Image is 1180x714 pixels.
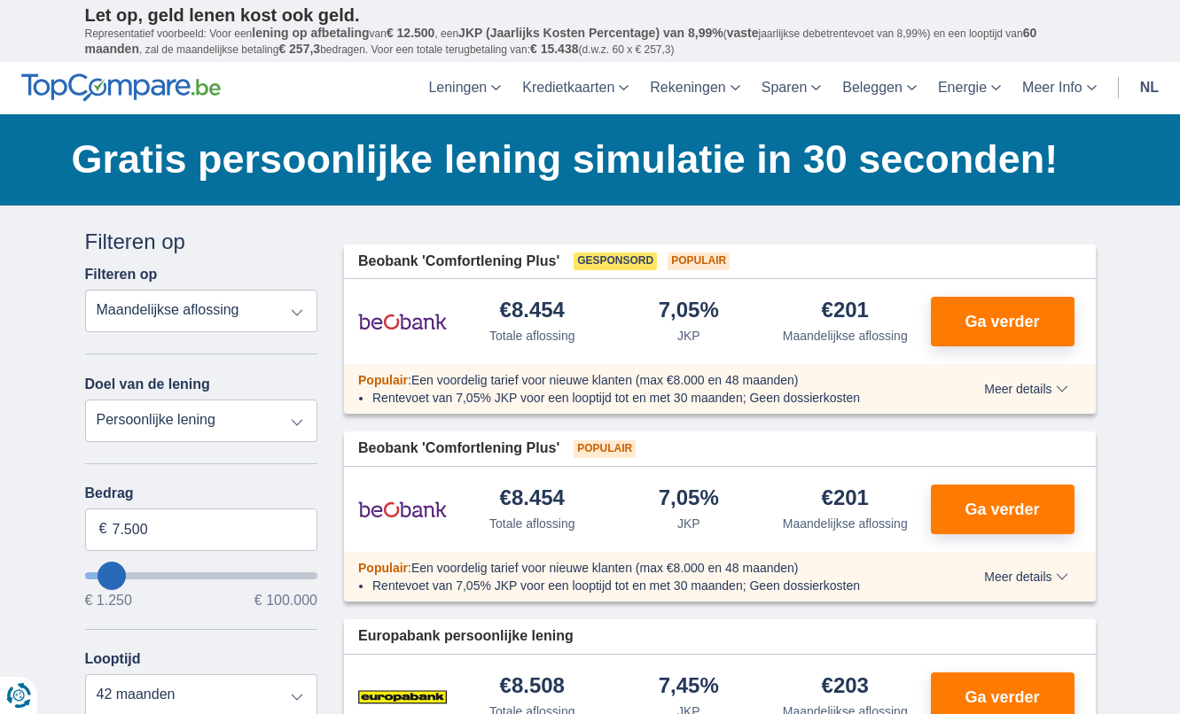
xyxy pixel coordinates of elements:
[965,689,1039,705] span: Ga verder
[372,389,919,407] li: Rentevoet van 7,05% JKP voor een looptijd tot en met 30 maanden; Geen dossierkosten
[931,297,1075,346] button: Ga verder
[85,26,1096,58] p: Representatief voorbeeld: Voor een van , een ( jaarlijkse debetrentevoet van 8,99%) en een loopti...
[668,252,730,270] span: Populair
[358,487,447,532] img: product.pl.alt Beobank
[659,487,719,511] div: 7,05%
[984,383,1067,395] span: Meer details
[458,26,723,40] span: JKP (Jaarlijks Kosten Percentage) van 8,99%
[418,62,512,114] a: Leningen
[85,26,1037,56] span: 60 maanden
[1129,62,1169,114] a: nl
[254,594,317,608] span: € 100.000
[489,515,575,532] div: Totale aflossing
[85,376,210,392] label: Doel van de lening
[500,675,565,699] div: €8.508
[358,561,408,575] span: Populair
[411,373,799,387] span: Een voordelig tarief voor nieuwe klanten (max €8.000 en 48 maanden)
[85,485,318,501] label: Bedrag
[411,561,799,575] span: Een voordelig tarief voor nieuwe klanten (max €8.000 en 48 maanden)
[85,227,318,257] div: Filteren op
[85,594,132,608] span: € 1.250
[344,371,934,389] div: :
[965,501,1039,517] span: Ga verder
[489,327,575,345] div: Totale aflossing
[358,252,559,272] span: Beobank 'Comfortlening Plus'
[931,485,1075,534] button: Ga verder
[677,515,700,532] div: JKP
[783,515,908,532] div: Maandelijkse aflossing
[751,62,832,114] a: Sparen
[822,487,869,511] div: €201
[21,74,221,102] img: TopCompare
[659,299,719,323] div: 7,05%
[832,62,927,114] a: Beleggen
[783,327,908,345] div: Maandelijkse aflossing
[659,675,719,699] div: 7,45%
[971,382,1081,396] button: Meer details
[574,440,636,458] span: Populair
[387,26,435,40] span: € 12.500
[574,252,657,270] span: Gesponsord
[358,299,447,344] img: product.pl.alt Beobank
[530,42,579,56] span: € 15.438
[500,299,565,323] div: €8.454
[677,327,700,345] div: JKP
[984,570,1067,583] span: Meer details
[822,299,869,323] div: €201
[639,62,750,114] a: Rekeningen
[500,487,565,511] div: €8.454
[965,314,1039,330] span: Ga verder
[927,62,1012,114] a: Energie
[1012,62,1107,114] a: Meer Info
[344,559,934,577] div: :
[99,519,107,539] span: €
[822,675,869,699] div: €203
[252,26,369,40] span: lening op afbetaling
[278,42,320,56] span: € 257,3
[372,577,919,594] li: Rentevoet van 7,05% JKP voor een looptijd tot en met 30 maanden; Geen dossierkosten
[358,373,408,387] span: Populair
[358,626,574,647] span: Europabank persoonlijke lening
[72,132,1096,187] h1: Gratis persoonlijke lening simulatie in 30 seconden!
[727,26,759,40] span: vaste
[85,267,158,283] label: Filteren op
[971,570,1081,584] button: Meer details
[85,4,1096,26] p: Let op, geld lenen kost ook geld.
[358,438,559,459] span: Beobank 'Comfortlening Plus'
[85,651,141,667] label: Looptijd
[512,62,639,114] a: Kredietkaarten
[85,572,318,579] input: wantToBorrow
